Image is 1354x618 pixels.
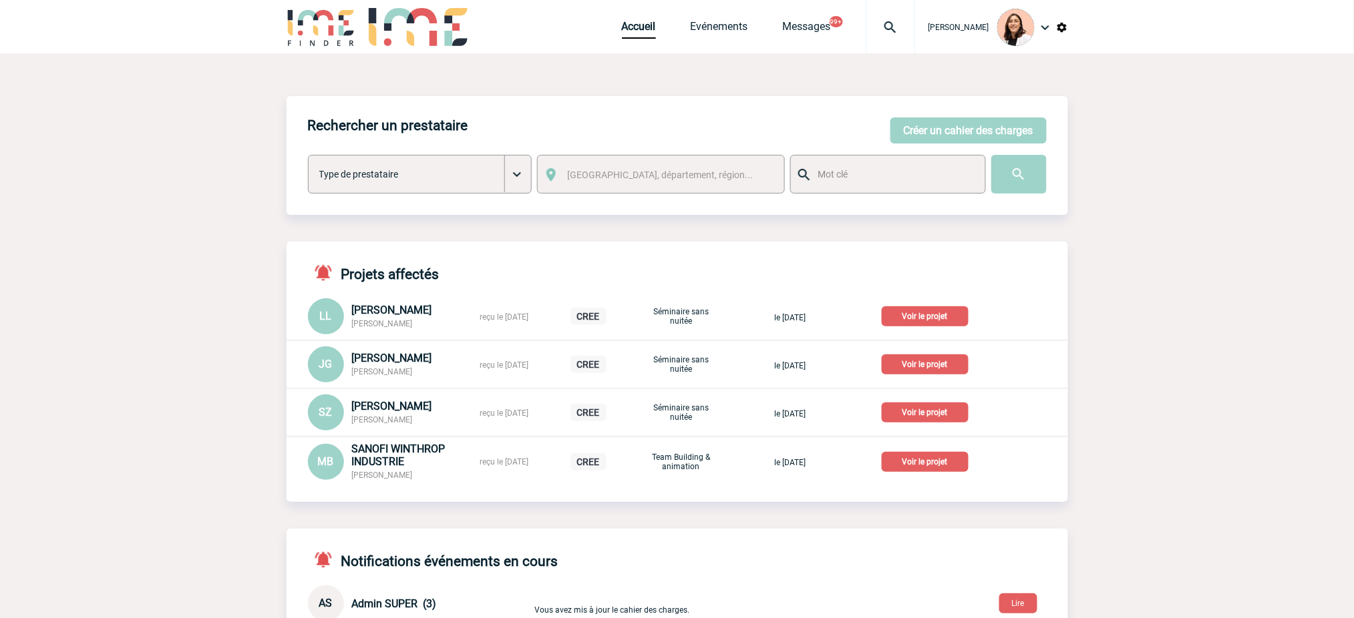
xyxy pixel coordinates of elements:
[352,304,432,316] span: [PERSON_NAME]
[882,454,974,467] a: Voir le projet
[774,458,806,467] span: le [DATE]
[352,471,413,480] span: [PERSON_NAME]
[535,593,849,615] p: Vous avez mis à jour le cahier des charges.
[313,550,341,569] img: notifications-active-24-px-r.png
[319,597,333,609] span: AS
[352,597,437,610] span: Admin SUPER (3)
[352,319,413,328] span: [PERSON_NAME]
[570,356,607,373] p: CREE
[882,452,969,472] p: Voir le projet
[991,155,1047,194] input: Submit
[320,310,332,322] span: LL
[648,452,715,471] p: Team Building & animation
[570,453,607,471] p: CREE
[830,16,843,27] button: 99+
[308,550,558,569] h4: Notifications événements en cours
[308,117,468,133] h4: Rechercher un prestataire
[774,409,806,418] span: le [DATE]
[622,20,656,39] a: Accueil
[567,170,753,180] span: [GEOGRAPHIC_DATA], département, région...
[287,8,356,46] img: IME-Finder
[480,457,529,467] span: reçu le [DATE]
[691,20,748,39] a: Evénements
[319,406,333,418] span: SZ
[999,593,1037,613] button: Lire
[928,23,989,32] span: [PERSON_NAME]
[648,307,715,326] p: Séminaire sans nuitée
[882,306,969,326] p: Voir le projet
[774,313,806,322] span: le [DATE]
[997,9,1035,46] img: 129834-0.png
[815,166,973,183] input: Mot clé
[882,357,974,370] a: Voir le projet
[313,263,341,282] img: notifications-active-24-px-r.png
[648,403,715,422] p: Séminaire sans nuitée
[308,596,849,609] a: AS Admin SUPER (3) Vous avez mis à jour le cahier des charges.
[882,402,969,422] p: Voir le projet
[352,352,432,364] span: [PERSON_NAME]
[774,361,806,370] span: le [DATE]
[783,20,831,39] a: Messages
[882,354,969,374] p: Voir le projet
[570,308,607,325] p: CREE
[352,367,413,376] span: [PERSON_NAME]
[989,596,1048,609] a: Lire
[570,404,607,421] p: CREE
[882,309,974,322] a: Voir le projet
[480,408,529,418] span: reçu le [DATE]
[318,455,334,468] span: MB
[352,400,432,412] span: [PERSON_NAME]
[352,415,413,424] span: [PERSON_NAME]
[352,442,446,468] span: SANOFI WINTHROP INDUSTRIE
[648,355,715,374] p: Séminaire sans nuitée
[480,312,529,322] span: reçu le [DATE]
[882,405,974,418] a: Voir le projet
[319,358,333,370] span: JG
[480,360,529,370] span: reçu le [DATE]
[308,263,440,282] h4: Projets affectés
